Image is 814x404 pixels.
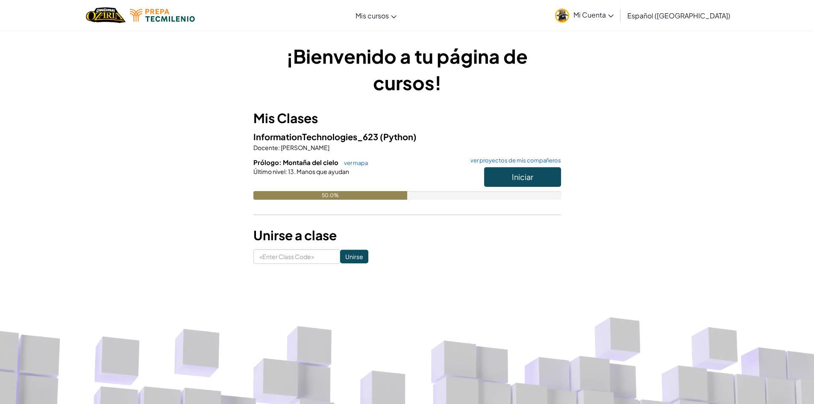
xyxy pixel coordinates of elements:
input: <Enter Class Code> [253,249,340,264]
button: Iniciar [484,167,561,187]
a: ver mapa [340,159,368,166]
span: Manos que ayudan [296,168,349,175]
img: Tecmilenio logo [130,9,195,22]
span: 13. [287,168,296,175]
span: InformationTechnologies_623 [253,131,380,142]
h1: ¡Bienvenido a tu página de cursos! [253,43,561,96]
img: avatar [555,9,569,23]
h3: Unirse a clase [253,226,561,245]
span: Español ([GEOGRAPHIC_DATA]) [627,11,730,20]
a: Ozaria by CodeCombat logo [86,6,126,24]
span: Mis cursos [356,11,389,20]
span: Iniciar [512,172,533,182]
span: Último nivel [253,168,285,175]
span: [PERSON_NAME] [280,144,329,151]
h3: Mis Clases [253,109,561,128]
span: : [278,144,280,151]
span: Mi Cuenta [573,10,614,19]
div: 50.0% [253,191,407,200]
a: ver proyectos de mis compañeros [466,158,561,163]
span: : [285,168,287,175]
input: Unirse [340,250,368,263]
a: Mi Cuenta [551,2,618,29]
img: Home [86,6,126,24]
a: Mis cursos [351,4,401,27]
a: Español ([GEOGRAPHIC_DATA]) [623,4,735,27]
span: Docente [253,144,278,151]
span: (Python) [380,131,417,142]
span: Prólogo: Montaña del cielo [253,158,340,166]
